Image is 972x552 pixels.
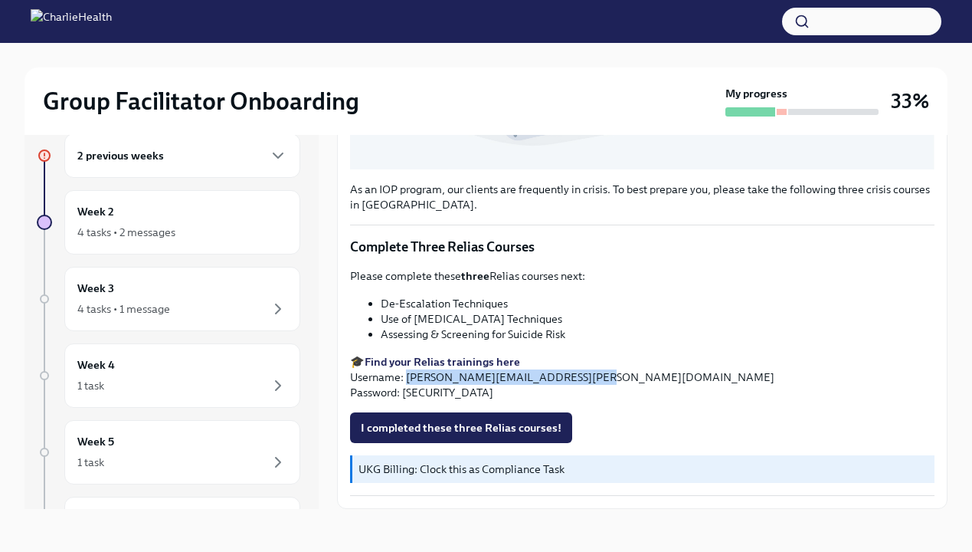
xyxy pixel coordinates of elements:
[31,9,112,34] img: CharlieHealth
[77,225,175,240] div: 4 tasks • 2 messages
[350,268,934,284] p: Please complete these Relias courses next:
[461,269,489,283] strong: three
[350,412,572,443] button: I completed these three Relias courses!
[43,86,359,117] h2: Group Facilitator Onboarding
[37,420,300,485] a: Week 51 task
[77,203,114,220] h6: Week 2
[725,86,787,101] strong: My progress
[381,327,934,342] li: Assessing & Screening for Suicide Risk
[77,356,115,373] h6: Week 4
[37,190,300,255] a: Week 24 tasks • 2 messages
[381,296,934,311] li: De-Escalation Techniques
[891,87,929,115] h3: 33%
[77,455,104,470] div: 1 task
[64,133,300,178] div: 2 previous weeks
[77,301,170,317] div: 4 tasks • 1 message
[37,267,300,331] a: Week 34 tasks • 1 message
[358,462,928,477] p: UKG Billing: Clock this as Compliance Task
[381,311,934,327] li: Use of [MEDICAL_DATA] Techniques
[77,378,104,393] div: 1 task
[77,147,164,164] h6: 2 previous weeks
[350,354,934,400] p: 🎓 Username: [PERSON_NAME][EMAIL_ADDRESS][PERSON_NAME][DOMAIN_NAME] Password: [SECURITY_DATA]
[350,238,934,256] p: Complete Three Relias Courses
[77,280,114,297] h6: Week 3
[37,343,300,408] a: Week 41 task
[361,420,561,435] span: I completed these three Relias courses!
[350,182,934,212] p: As an IOP program, our clients are frequently in crisis. To best prepare you, please take the fol...
[365,355,520,369] a: Find your Relias trainings here
[77,433,114,450] h6: Week 5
